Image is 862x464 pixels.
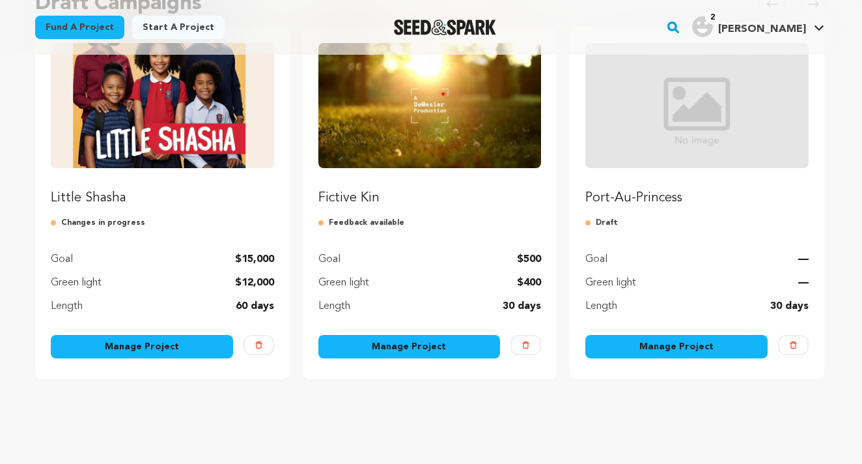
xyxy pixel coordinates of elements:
[255,341,262,349] img: trash-empty.svg
[51,43,274,207] a: Fund Little Shasha
[798,275,809,291] p: —
[585,275,636,291] p: Green light
[318,218,329,228] img: submitted-for-review.svg
[236,298,274,314] p: 60 days
[51,189,274,207] p: Little Shasha
[503,298,541,314] p: 30 days
[318,335,501,358] a: Manage Project
[585,218,809,228] p: Draft
[585,218,596,228] img: submitted-for-review.svg
[35,16,124,39] a: Fund a project
[585,298,617,314] p: Length
[517,252,541,267] p: $500
[689,14,827,41] span: Shakirah D.'s Profile
[51,218,274,228] p: Changes in progress
[51,298,83,314] p: Length
[770,298,809,314] p: 30 days
[692,16,713,37] img: user.png
[318,298,350,314] p: Length
[705,11,720,24] span: 2
[132,16,225,39] a: Start a project
[394,20,496,35] a: Seed&Spark Homepage
[318,43,542,207] a: Fund Fictive Kin
[51,218,61,228] img: submitted-for-review.svg
[798,252,809,267] p: —
[235,252,274,267] p: $15,000
[318,275,369,291] p: Green light
[692,16,806,37] div: Shakirah D.'s Profile
[522,341,529,349] img: trash-empty.svg
[790,341,797,349] img: trash-empty.svg
[318,189,542,207] p: Fictive Kin
[585,43,809,207] a: Fund Port-Au-Princess
[585,335,768,358] a: Manage Project
[394,20,496,35] img: Seed&Spark Logo Dark Mode
[51,252,73,267] p: Goal
[235,275,274,291] p: $12,000
[51,275,102,291] p: Green light
[689,14,827,37] a: Shakirah D.'s Profile
[318,252,341,267] p: Goal
[318,218,542,228] p: Feedback available
[585,252,607,267] p: Goal
[51,335,233,358] a: Manage Project
[517,275,541,291] p: $400
[718,24,806,35] span: [PERSON_NAME]
[585,189,809,207] p: Port-Au-Princess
